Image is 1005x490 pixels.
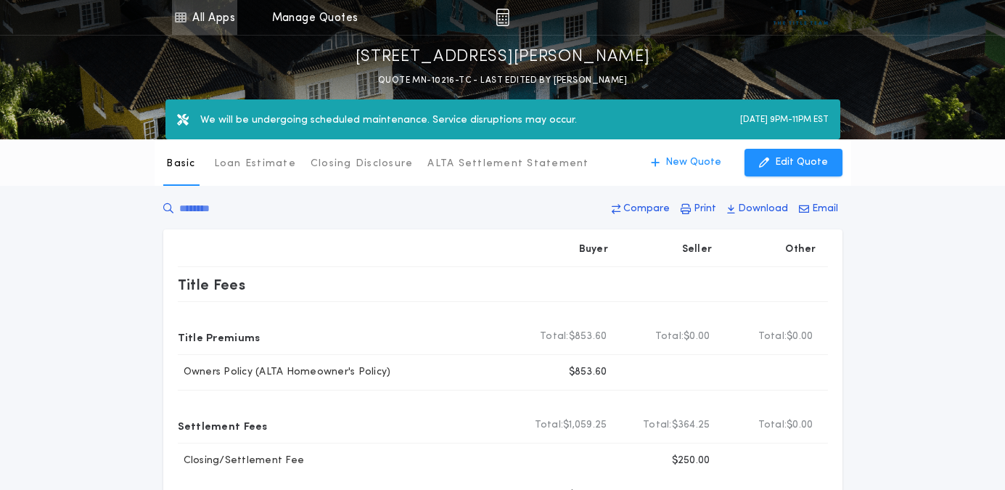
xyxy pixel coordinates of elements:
b: Total: [758,418,787,433]
label: [DATE] 9PM-11PM EST [740,113,829,126]
p: Owners Policy (ALTA Homeowner's Policy) [178,365,391,380]
button: Print [676,196,721,222]
p: Email [812,202,838,216]
button: Download [723,196,792,222]
span: $853.60 [569,330,607,344]
p: Seller [682,242,713,257]
button: New Quote [636,149,736,176]
p: ALTA Settlement Statement [427,157,588,171]
p: Closing/Settlement Fee [178,454,305,468]
button: Email [795,196,842,222]
p: [STREET_ADDRESS][PERSON_NAME] [356,46,650,69]
span: $0.00 [787,418,813,433]
p: Buyer [579,242,608,257]
span: $0.00 [684,330,710,344]
p: Edit Quote [775,155,828,170]
label: We will be undergoing scheduled maintenance. Service disruptions may occur. [200,113,577,128]
p: QUOTE MN-10216-TC - LAST EDITED BY [PERSON_NAME] [378,73,627,88]
b: Total: [535,418,564,433]
p: Closing Disclosure [311,157,414,171]
p: Title Premiums [178,325,261,348]
b: Total: [758,330,787,344]
p: Compare [623,202,670,216]
p: Download [738,202,788,216]
b: Total: [655,330,684,344]
span: $1,059.25 [563,418,607,433]
p: Basic [166,157,195,171]
button: Compare [607,196,674,222]
p: New Quote [665,155,721,170]
b: Total: [540,330,569,344]
p: Settlement Fees [178,414,268,437]
img: img [496,9,509,26]
p: Print [694,202,716,216]
p: $250.00 [672,454,710,468]
p: Other [785,242,816,257]
span: $364.25 [672,418,710,433]
img: vs-icon [774,10,828,25]
p: Loan Estimate [214,157,296,171]
span: $0.00 [787,330,813,344]
button: Edit Quote [744,149,842,176]
b: Total: [643,418,672,433]
p: Title Fees [178,273,246,296]
p: $853.60 [569,365,607,380]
